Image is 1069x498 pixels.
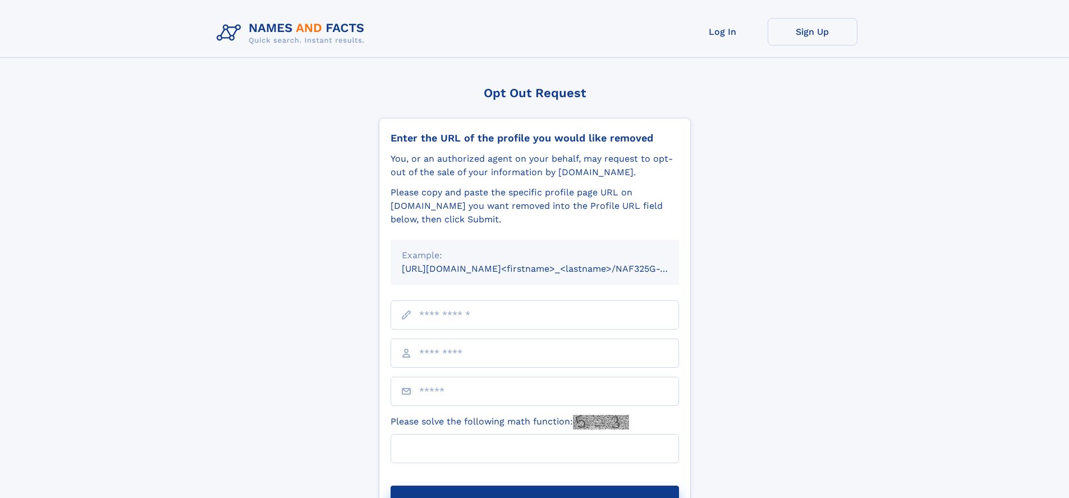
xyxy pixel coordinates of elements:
[212,18,374,48] img: Logo Names and Facts
[379,86,691,100] div: Opt Out Request
[391,132,679,144] div: Enter the URL of the profile you would like removed
[402,263,700,274] small: [URL][DOMAIN_NAME]<firstname>_<lastname>/NAF325G-xxxxxxxx
[391,152,679,179] div: You, or an authorized agent on your behalf, may request to opt-out of the sale of your informatio...
[391,186,679,226] div: Please copy and paste the specific profile page URL on [DOMAIN_NAME] you want removed into the Pr...
[678,18,768,45] a: Log In
[391,415,629,430] label: Please solve the following math function:
[768,18,857,45] a: Sign Up
[402,249,668,262] div: Example:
